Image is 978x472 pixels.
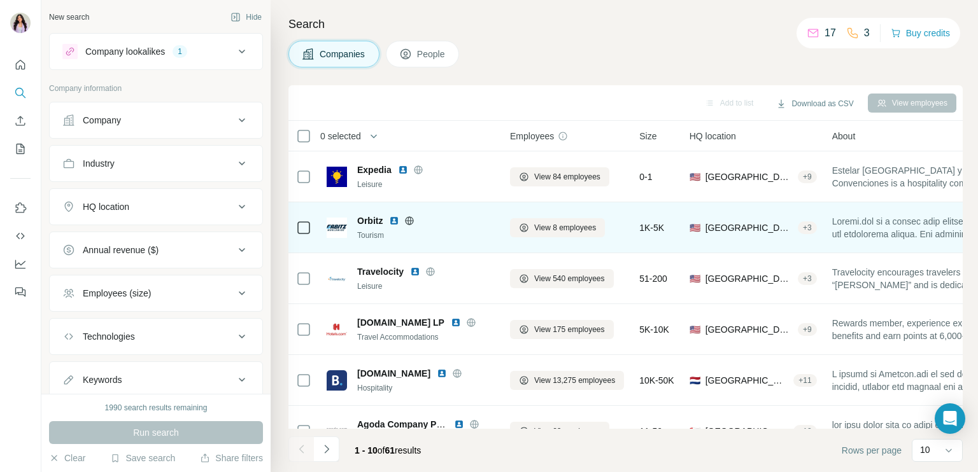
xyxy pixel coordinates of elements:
div: Leisure [357,179,495,190]
div: Annual revenue ($) [83,244,159,256]
span: [GEOGRAPHIC_DATA], [US_STATE] [705,272,793,285]
span: Travelocity [357,265,404,278]
span: View 84 employees [534,171,600,183]
button: Keywords [50,364,262,395]
span: 0-1 [639,170,652,183]
img: Avatar [10,13,31,33]
div: + 9 [798,171,817,183]
img: LinkedIn logo [437,368,447,378]
div: + 11 [793,375,816,386]
div: + 9 [798,324,817,335]
span: 🇳🇱 [690,374,700,387]
div: Technologies [83,330,135,343]
button: Buy credits [891,24,950,42]
div: Travel Accommodations [357,331,495,343]
span: View 540 employees [534,273,605,284]
button: View 22 employees [510,422,609,441]
button: View 13,275 employees [510,371,624,390]
span: Expedia [357,163,392,176]
span: View 8 employees [534,222,596,233]
div: Employees (size) [83,287,151,300]
button: HQ location [50,191,262,222]
div: 1990 search results remaining [105,402,208,413]
button: My lists [10,137,31,160]
img: LinkedIn logo [410,267,420,277]
div: + 3 [798,222,817,233]
div: Company lookalikes [85,45,165,58]
button: Industry [50,148,262,179]
img: Logo of Orbitz [327,218,347,238]
span: [GEOGRAPHIC_DATA], [GEOGRAPHIC_DATA] [705,425,789,438]
span: Size [639,130,656,142]
button: Enrich CSV [10,109,31,132]
button: View 540 employees [510,269,614,288]
span: View 13,275 employees [534,375,615,386]
button: Save search [110,452,175,464]
span: 🇺🇸 [690,272,700,285]
span: results [355,445,421,455]
img: Logo of Agoda Company Pte. Ltd. [327,427,347,435]
button: Use Surfe API [10,225,31,247]
button: Feedback [10,281,31,303]
span: 🇴🇲 [690,425,700,438]
button: Share filters [200,452,263,464]
span: 61 [385,445,395,455]
span: People [417,48,446,60]
p: Company information [49,83,263,94]
img: LinkedIn logo [451,317,461,328]
p: 17 [825,25,836,41]
button: Search [10,81,31,104]
span: [GEOGRAPHIC_DATA], [US_STATE] [705,170,793,183]
span: Agoda Company Pte. Ltd. [357,419,465,429]
div: Leisure [357,281,495,292]
div: Company [83,114,121,127]
button: Hide [222,8,271,27]
div: + 3 [798,273,817,284]
span: 🇺🇸 [690,170,700,183]
button: Company [50,105,262,135]
span: [GEOGRAPHIC_DATA] [705,323,793,336]
div: Keywords [83,373,122,386]
span: 10K-50K [639,374,674,387]
span: [GEOGRAPHIC_DATA], [GEOGRAPHIC_DATA] [705,374,789,387]
button: Navigate to next page [314,436,339,462]
button: View 8 employees [510,218,605,237]
button: Quick start [10,53,31,76]
button: Download as CSV [767,94,862,113]
span: Orbitz [357,214,383,227]
div: Industry [83,157,115,170]
span: 1 - 10 [355,445,378,455]
span: [DOMAIN_NAME] [357,367,430,380]
span: View 22 employees [534,426,600,437]
img: LinkedIn logo [454,419,464,429]
span: [DOMAIN_NAME] LP [357,316,444,329]
div: + 13 [793,426,816,437]
div: Hospitality [357,382,495,394]
button: View 84 employees [510,167,609,186]
span: 0 selected [320,130,361,142]
button: View 175 employees [510,320,614,339]
img: Logo of Expedia [327,167,347,187]
img: Logo of booking.com [327,370,347,391]
span: About [832,130,856,142]
button: Clear [49,452,85,464]
button: Employees (size) [50,278,262,309]
div: Open Intercom Messenger [935,403,965,434]
span: [GEOGRAPHIC_DATA], [US_STATE] [705,221,793,234]
button: Technologies [50,321,262,352]
span: of [378,445,385,455]
img: LinkedIn logo [398,165,408,175]
div: New search [49,11,89,23]
span: View 175 employees [534,324,605,335]
span: 🇺🇸 [690,221,700,234]
span: 1K-5K [639,221,664,234]
div: 1 [173,46,187,57]
h4: Search [288,15,963,33]
img: LinkedIn logo [389,216,399,226]
p: 10 [920,443,930,456]
button: Use Surfe on LinkedIn [10,197,31,219]
span: 5K-10K [639,323,669,336]
img: Logo of Travelocity [327,268,347,289]
button: Company lookalikes1 [50,36,262,67]
span: 🇺🇸 [690,323,700,336]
